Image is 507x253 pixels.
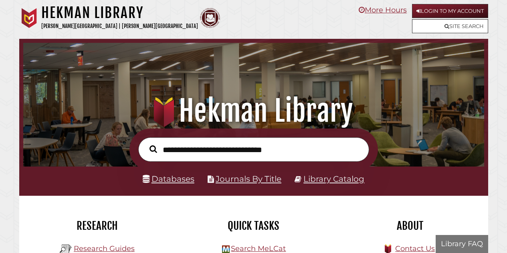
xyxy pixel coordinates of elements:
[25,219,170,233] h2: Research
[359,6,407,14] a: More Hours
[412,4,488,18] a: Login to My Account
[143,174,194,184] a: Databases
[149,145,157,153] i: Search
[231,244,286,253] a: Search MeLCat
[74,244,135,253] a: Research Guides
[182,219,326,233] h2: Quick Tasks
[222,245,230,253] img: Hekman Library Logo
[338,219,482,233] h2: About
[200,8,220,28] img: Calvin Theological Seminary
[145,143,161,155] button: Search
[41,4,198,22] h1: Hekman Library
[412,19,488,33] a: Site Search
[41,22,198,31] p: [PERSON_NAME][GEOGRAPHIC_DATA] | [PERSON_NAME][GEOGRAPHIC_DATA]
[19,8,39,28] img: Calvin University
[30,93,476,129] h1: Hekman Library
[216,174,281,184] a: Journals By Title
[395,244,435,253] a: Contact Us
[303,174,364,184] a: Library Catalog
